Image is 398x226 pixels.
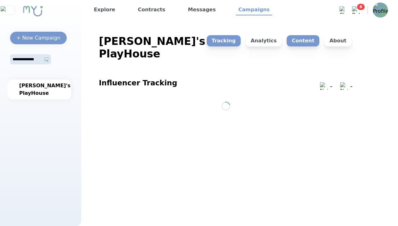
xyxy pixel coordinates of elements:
a: Campaigns [236,5,272,15]
p: About [324,35,351,46]
img: Close sidebar [1,6,19,14]
div: [PERSON_NAME]'s PlayHouse [99,35,205,60]
a: Contracts [135,5,168,15]
div: [PERSON_NAME]'s PlayHouse [19,82,59,97]
button: + New Campaign [10,32,67,44]
p: Content [287,35,319,46]
h2: Influencer Tracking [99,78,177,88]
img: Profile [373,3,388,18]
p: Tracking [207,35,241,46]
p: Analytics [246,35,282,46]
a: Messages [185,5,218,15]
div: - [330,81,335,92]
img: Bell [352,6,360,14]
img: Notification [320,82,328,90]
div: - [350,81,355,92]
a: Explore [91,5,118,15]
div: + New Campaign [16,34,60,42]
img: Notification [340,82,348,90]
img: Chat [339,6,347,14]
span: 8 [357,4,365,10]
